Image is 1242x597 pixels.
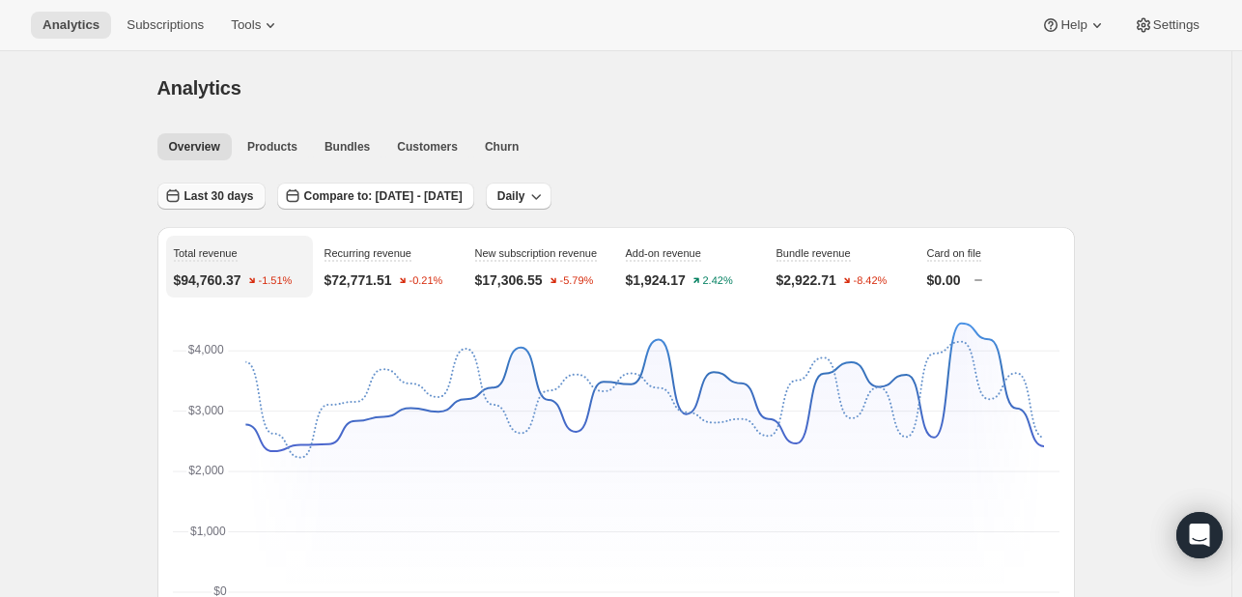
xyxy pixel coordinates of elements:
[325,270,392,290] p: $72,771.51
[277,183,474,210] button: Compare to: [DATE] - [DATE]
[776,270,836,290] p: $2,922.71
[174,270,241,290] p: $94,760.37
[485,139,519,155] span: Churn
[409,275,442,287] text: -0.21%
[927,247,981,259] span: Card on file
[325,139,370,155] span: Bundles
[1122,12,1211,39] button: Settings
[1030,12,1117,39] button: Help
[188,464,224,477] text: $2,000
[188,404,224,417] text: $3,000
[187,343,223,356] text: $4,000
[184,188,254,204] span: Last 30 days
[486,183,552,210] button: Daily
[1176,512,1223,558] div: Open Intercom Messenger
[927,270,961,290] p: $0.00
[497,188,525,204] span: Daily
[174,247,238,259] span: Total revenue
[258,275,292,287] text: -1.51%
[190,525,226,538] text: $1,000
[157,183,266,210] button: Last 30 days
[247,139,297,155] span: Products
[157,77,241,99] span: Analytics
[559,275,593,287] text: -5.79%
[475,270,543,290] p: $17,306.55
[304,188,463,204] span: Compare to: [DATE] - [DATE]
[42,17,99,33] span: Analytics
[127,17,204,33] span: Subscriptions
[626,247,701,259] span: Add-on revenue
[397,139,458,155] span: Customers
[1153,17,1200,33] span: Settings
[626,270,686,290] p: $1,924.17
[231,17,261,33] span: Tools
[702,275,732,287] text: 2.42%
[325,247,412,259] span: Recurring revenue
[31,12,111,39] button: Analytics
[115,12,215,39] button: Subscriptions
[475,247,598,259] span: New subscription revenue
[853,275,887,287] text: -8.42%
[219,12,292,39] button: Tools
[776,247,851,259] span: Bundle revenue
[169,139,220,155] span: Overview
[1060,17,1087,33] span: Help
